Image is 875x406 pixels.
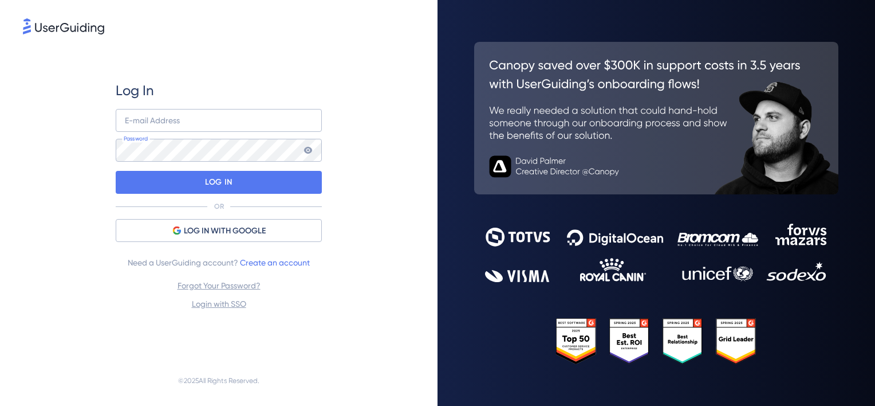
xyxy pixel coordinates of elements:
img: 25303e33045975176eb484905ab012ff.svg [556,318,756,364]
img: 26c0aa7c25a843aed4baddd2b5e0fa68.svg [474,42,838,194]
input: example@company.com [116,109,322,132]
span: LOG IN WITH GOOGLE [184,224,266,238]
span: © 2025 All Rights Reserved. [178,374,259,388]
img: 9302ce2ac39453076f5bc0f2f2ca889b.svg [485,224,827,282]
p: OR [214,202,224,211]
img: 8faab4ba6bc7696a72372aa768b0286c.svg [23,18,104,34]
a: Forgot Your Password? [178,281,261,290]
p: LOG IN [205,173,232,192]
a: Login with SSO [192,299,246,309]
span: Log In [116,81,154,100]
span: Need a UserGuiding account? [128,256,310,270]
a: Create an account [240,258,310,267]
